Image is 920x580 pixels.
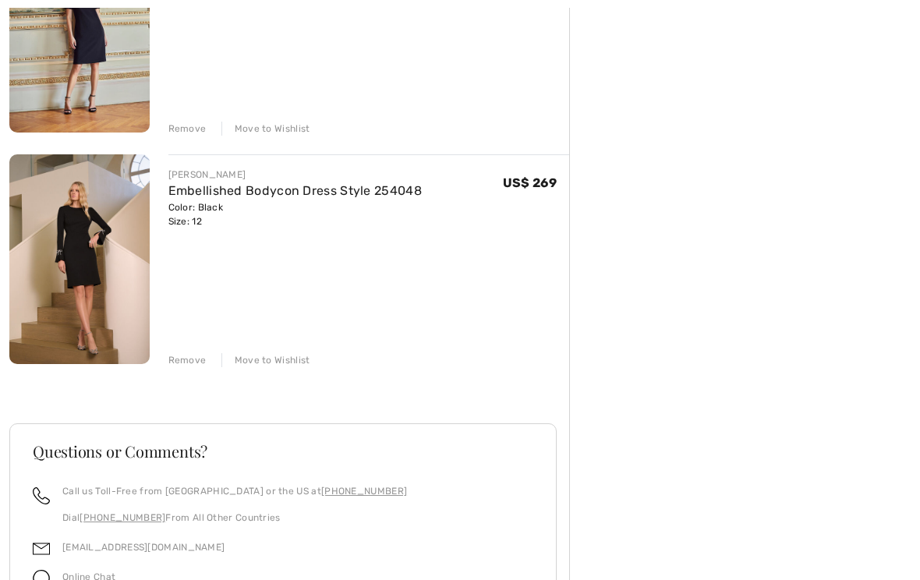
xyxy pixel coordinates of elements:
div: [PERSON_NAME] [168,168,422,182]
a: Embellished Bodycon Dress Style 254048 [168,183,422,198]
a: [PHONE_NUMBER] [80,512,165,523]
span: US$ 269 [503,175,557,190]
img: email [33,540,50,557]
p: Dial From All Other Countries [62,511,407,525]
div: Remove [168,353,207,367]
div: Remove [168,122,207,136]
img: Embellished Bodycon Dress Style 254048 [9,154,150,364]
p: Call us Toll-Free from [GEOGRAPHIC_DATA] or the US at [62,484,407,498]
div: Move to Wishlist [221,122,310,136]
a: [EMAIL_ADDRESS][DOMAIN_NAME] [62,542,225,553]
div: Color: Black Size: 12 [168,200,422,228]
h3: Questions or Comments? [33,444,533,459]
div: Move to Wishlist [221,353,310,367]
img: call [33,487,50,504]
a: [PHONE_NUMBER] [321,486,407,497]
